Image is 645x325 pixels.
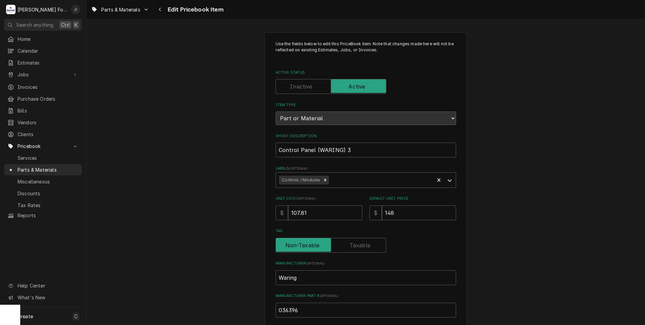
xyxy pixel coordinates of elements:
[75,21,78,28] span: K
[4,129,82,140] a: Clients
[4,141,82,152] a: Go to Pricebook
[166,5,224,14] span: Edit Pricebook Item
[4,81,82,93] a: Invoices
[4,292,82,303] a: Go to What's New
[101,6,140,13] span: Parts & Materials
[4,19,82,31] button: Search anythingCtrlK
[18,71,68,78] span: Jobs
[18,166,79,173] span: Parts & Materials
[369,196,456,220] div: Default Unit Price
[155,4,166,15] button: Navigate back
[276,261,456,266] label: Manufacturer
[18,212,79,219] span: Reports
[4,210,82,221] a: Reports
[276,261,456,285] div: Manufacturer
[88,4,152,15] a: Go to Parts & Materials
[276,166,456,171] label: Labels
[18,35,79,43] span: Home
[276,133,456,157] div: Short Description
[6,5,16,14] div: M
[320,294,339,298] span: ( optional )
[16,21,53,28] span: Search anything
[18,314,33,319] span: Create
[279,176,321,184] div: Controls / Modules
[276,133,456,139] label: Short Description
[276,70,456,75] label: Active Status
[61,21,70,28] span: Ctrl
[276,228,456,234] label: Tax
[276,70,456,94] div: Active Status
[321,176,329,184] div: Remove Controls / Modules
[276,41,456,59] p: Use the fields below to edit this PriceBook item. Note that changes made here will not be reflect...
[18,83,79,91] span: Invoices
[18,95,79,102] span: Purchase Orders
[6,5,16,14] div: Marshall Food Equipment Service's Avatar
[4,117,82,128] a: Vendors
[18,6,67,13] div: [PERSON_NAME] Food Equipment Service
[18,190,79,197] span: Discounts
[18,178,79,185] span: Miscellaneous
[276,228,456,252] div: Tax
[276,293,456,299] label: Manufacturer Part #
[18,47,79,54] span: Calendar
[369,196,456,201] label: Default Unit Price
[18,154,79,161] span: Services
[4,280,82,291] a: Go to Help Center
[276,196,362,201] label: Unit Cost
[289,167,308,170] span: ( optional )
[276,196,362,220] div: Unit Cost
[4,45,82,56] a: Calendar
[276,293,456,317] div: Manufacturer Part #
[4,93,82,104] a: Purchase Orders
[18,143,68,150] span: Pricebook
[71,5,80,14] div: Jeff Debigare (109)'s Avatar
[18,59,79,66] span: Estimates
[4,69,82,80] a: Go to Jobs
[18,107,79,114] span: Bills
[4,105,82,116] a: Bills
[4,188,82,199] a: Discounts
[276,102,456,108] label: Item Type
[18,202,79,209] span: Tax Rates
[4,164,82,175] a: Parts & Materials
[4,33,82,45] a: Home
[276,143,456,157] input: Name used to describe this Part or Material
[18,131,79,138] span: Clients
[18,282,78,289] span: Help Center
[18,294,78,301] span: What's New
[276,166,456,188] div: Labels
[369,205,382,220] div: $
[4,152,82,164] a: Services
[297,197,316,200] span: ( optional )
[306,261,325,265] span: ( optional )
[276,102,456,125] div: Item Type
[4,200,82,211] a: Tax Rates
[18,119,79,126] span: Vendors
[4,176,82,187] a: Miscellaneous
[4,57,82,68] a: Estimates
[276,205,288,220] div: $
[74,313,78,320] span: C
[71,5,80,14] div: J(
